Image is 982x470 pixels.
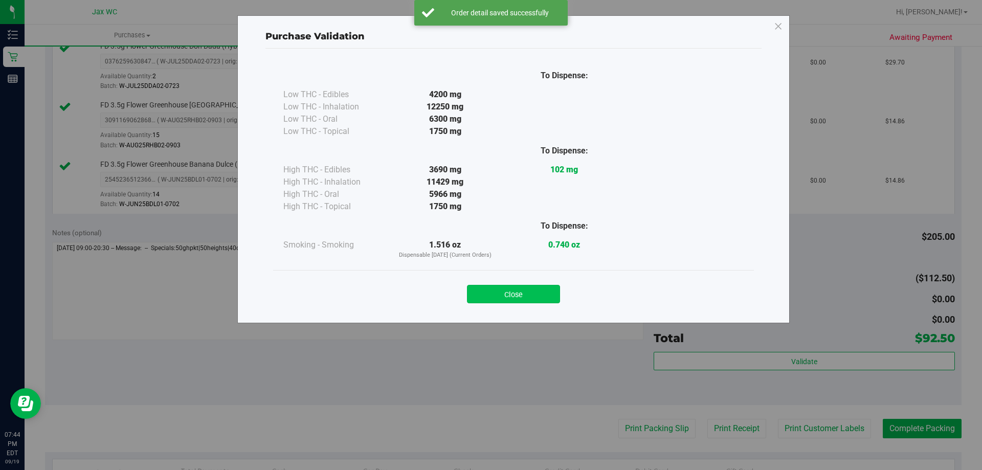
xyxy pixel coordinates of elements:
[283,200,386,213] div: High THC - Topical
[283,125,386,138] div: Low THC - Topical
[10,388,41,419] iframe: Resource center
[386,188,505,200] div: 5966 mg
[386,88,505,101] div: 4200 mg
[283,176,386,188] div: High THC - Inhalation
[283,239,386,251] div: Smoking - Smoking
[283,88,386,101] div: Low THC - Edibles
[386,176,505,188] div: 11429 mg
[265,31,365,42] span: Purchase Validation
[440,8,560,18] div: Order detail saved successfully
[467,285,560,303] button: Close
[386,251,505,260] p: Dispensable [DATE] (Current Orders)
[386,113,505,125] div: 6300 mg
[386,239,505,260] div: 1.516 oz
[386,200,505,213] div: 1750 mg
[505,70,624,82] div: To Dispense:
[283,164,386,176] div: High THC - Edibles
[386,164,505,176] div: 3690 mg
[283,113,386,125] div: Low THC - Oral
[283,101,386,113] div: Low THC - Inhalation
[505,145,624,157] div: To Dispense:
[283,188,386,200] div: High THC - Oral
[386,101,505,113] div: 12250 mg
[550,165,578,174] strong: 102 mg
[548,240,580,250] strong: 0.740 oz
[386,125,505,138] div: 1750 mg
[505,220,624,232] div: To Dispense:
